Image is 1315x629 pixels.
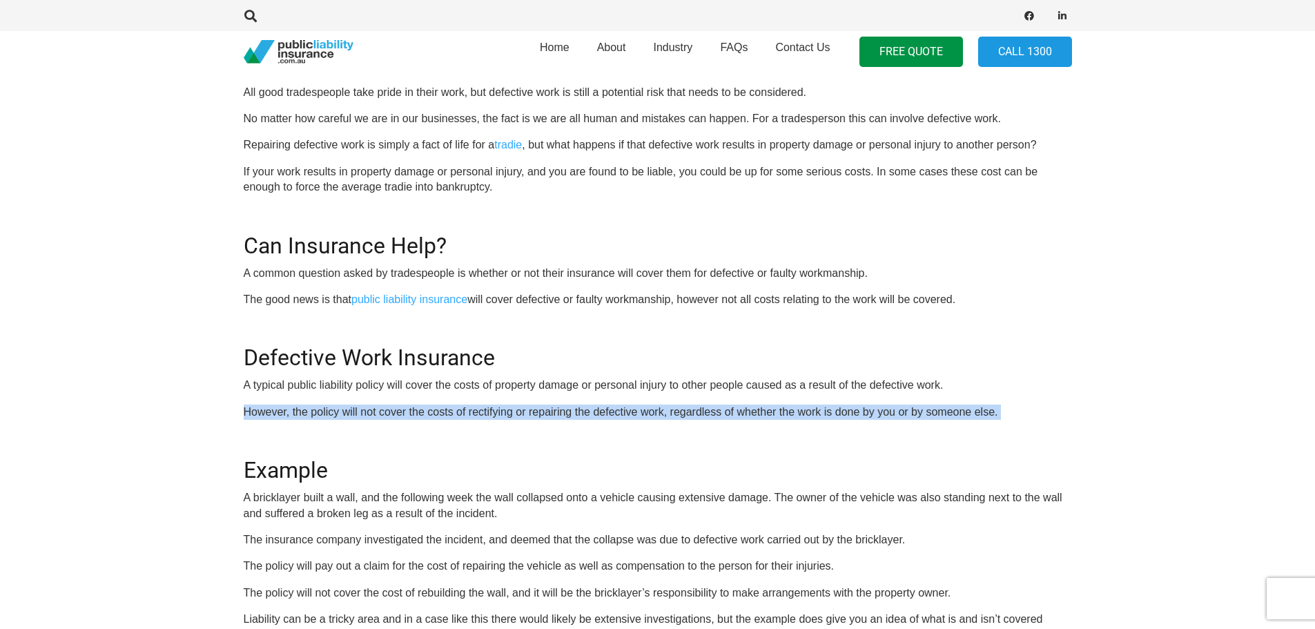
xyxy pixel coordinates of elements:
p: Repairing defective work is simply a fact of life for a , but what happens if that defective work... [244,137,1072,153]
a: LinkedIn [1053,6,1072,26]
a: tradie [494,139,522,151]
a: Industry [639,27,706,77]
h2: Example [244,441,1072,483]
p: A common question asked by tradespeople is whether or not their insurance will cover them for def... [244,266,1072,281]
p: The insurance company investigated the incident, and deemed that the collapse was due to defectiv... [244,532,1072,548]
a: About [583,27,640,77]
a: pli_logotransparent [244,40,353,64]
p: The policy will not cover the cost of rebuilding the wall, and it will be the bricklayer’s respon... [244,586,1072,601]
a: Facebook [1020,6,1039,26]
span: FAQs [720,41,748,53]
p: All good tradespeople take pride in their work, but defective work is still a potential risk that... [244,85,1072,100]
p: The policy will pay out a claim for the cost of repairing the vehicle as well as compensation to ... [244,559,1072,574]
a: Search [237,10,265,22]
h2: Can Insurance Help? [244,216,1072,259]
a: public liability insurance [351,293,467,305]
a: FREE QUOTE [859,37,963,68]
a: Call 1300 [978,37,1072,68]
p: The good news is that will cover defective or faulty workmanship, however not all costs relating ... [244,292,1072,307]
a: FAQs [706,27,761,77]
a: Contact Us [761,27,844,77]
span: Industry [653,41,692,53]
p: However, the policy will not cover the costs of rectifying or repairing the defective work, regar... [244,405,1072,420]
span: Contact Us [775,41,830,53]
span: Home [540,41,569,53]
p: No matter how careful we are in our businesses, the fact is we are all human and mistakes can hap... [244,111,1072,126]
p: If your work results in property damage or personal injury, and you are found to be liable, you c... [244,164,1072,195]
p: A bricklayer built a wall, and the following week the wall collapsed onto a vehicle causing exten... [244,490,1072,521]
span: About [597,41,626,53]
a: Home [526,27,583,77]
h2: Defective Work Insurance [244,328,1072,371]
p: A typical public liability policy will cover the costs of property damage or personal injury to o... [244,378,1072,393]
